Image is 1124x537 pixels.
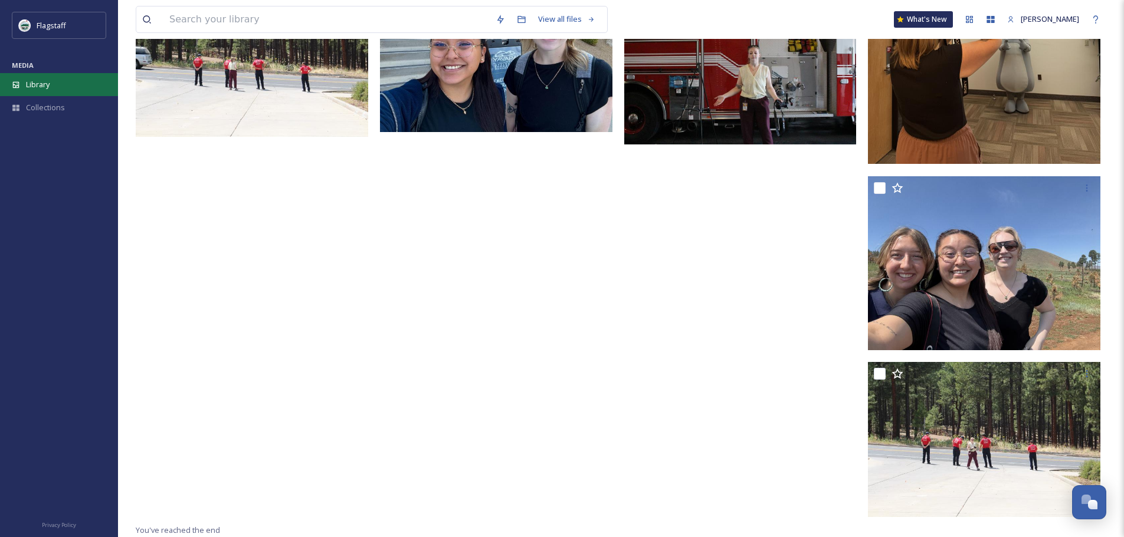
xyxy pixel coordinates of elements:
[42,521,76,529] span: Privacy Policy
[894,11,953,28] a: What's New
[532,8,601,31] a: View all files
[19,19,31,31] img: images%20%282%29.jpeg
[1072,485,1106,519] button: Open Chat
[136,525,220,535] span: You've reached the end
[37,20,66,31] span: Flagstaff
[26,102,65,113] span: Collections
[868,176,1100,351] img: Grace.benally@flagstaffaz.gov-IMG_0511.jpeg
[42,517,76,531] a: Privacy Policy
[26,79,50,90] span: Library
[1021,14,1079,24] span: [PERSON_NAME]
[868,362,1100,517] img: Grace.benally@flagstaffaz.gov-IMG_6292.jpeg
[163,6,490,32] input: Search your library
[12,61,34,70] span: MEDIA
[1001,8,1085,31] a: [PERSON_NAME]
